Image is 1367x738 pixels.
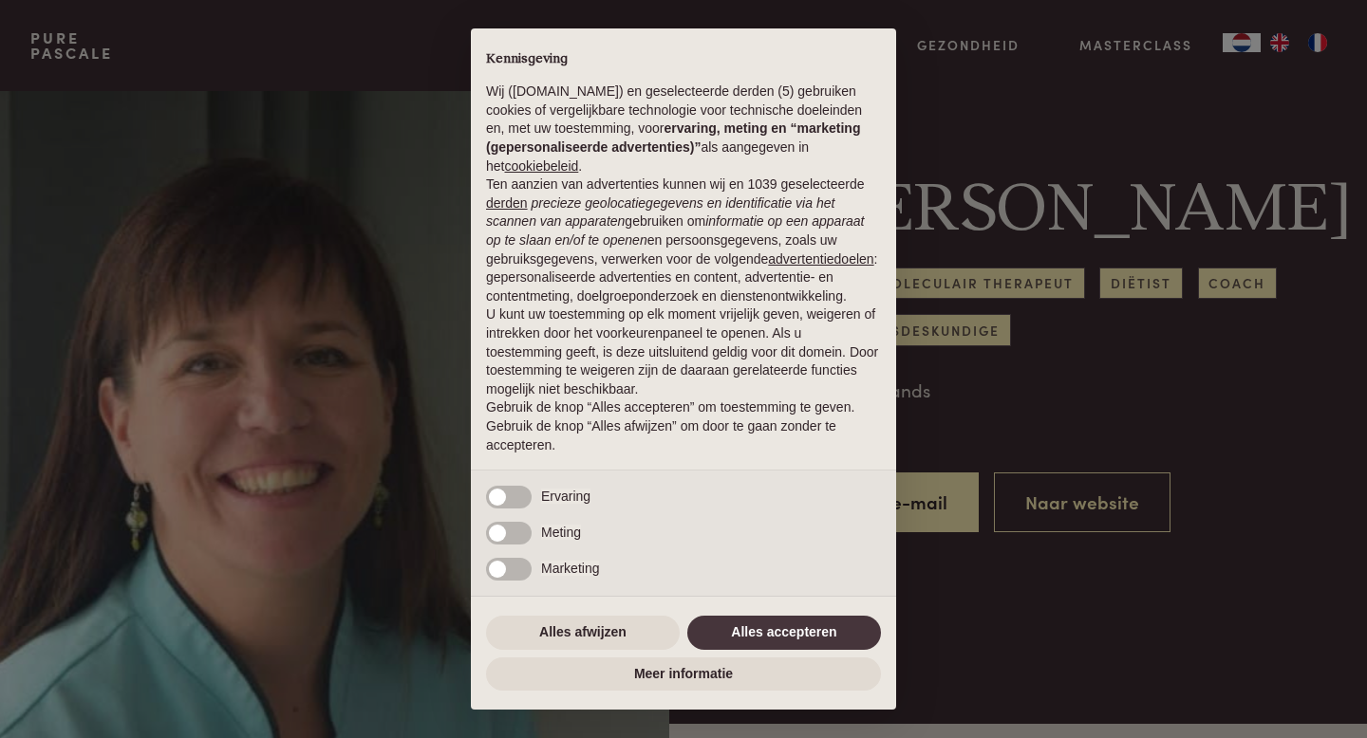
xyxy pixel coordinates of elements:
button: Alles accepteren [687,616,881,650]
button: Meer informatie [486,657,881,692]
button: Alles afwijzen [486,616,680,650]
p: U kunt uw toestemming op elk moment vrijelijk geven, weigeren of intrekken door het voorkeurenpan... [486,305,881,398]
span: Ervaring [541,489,590,504]
strong: ervaring, meting en “marketing (gepersonaliseerde advertenties)” [486,120,860,155]
em: informatie op een apparaat op te slaan en/of te openen [486,213,865,248]
p: Wij ([DOMAIN_NAME]) en geselecteerde derden (5) gebruiken cookies of vergelijkbare technologie vo... [486,83,881,175]
p: Ten aanzien van advertenties kunnen wij en 1039 geselecteerde gebruiken om en persoonsgegevens, z... [486,175,881,305]
button: derden [486,194,528,213]
button: advertentiedoelen [768,250,873,269]
em: precieze geolocatiegegevens en identificatie via het scannen van apparaten [486,195,834,230]
p: Gebruik de knop “Alles accepteren” om toestemming te geven. Gebruik de knop “Alles afwijzen” om d... [486,398,881,454]
span: Meting [541,525,581,540]
span: Marketing [541,561,599,576]
a: cookiebeleid [504,158,578,174]
h2: Kennisgeving [486,51,881,68]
